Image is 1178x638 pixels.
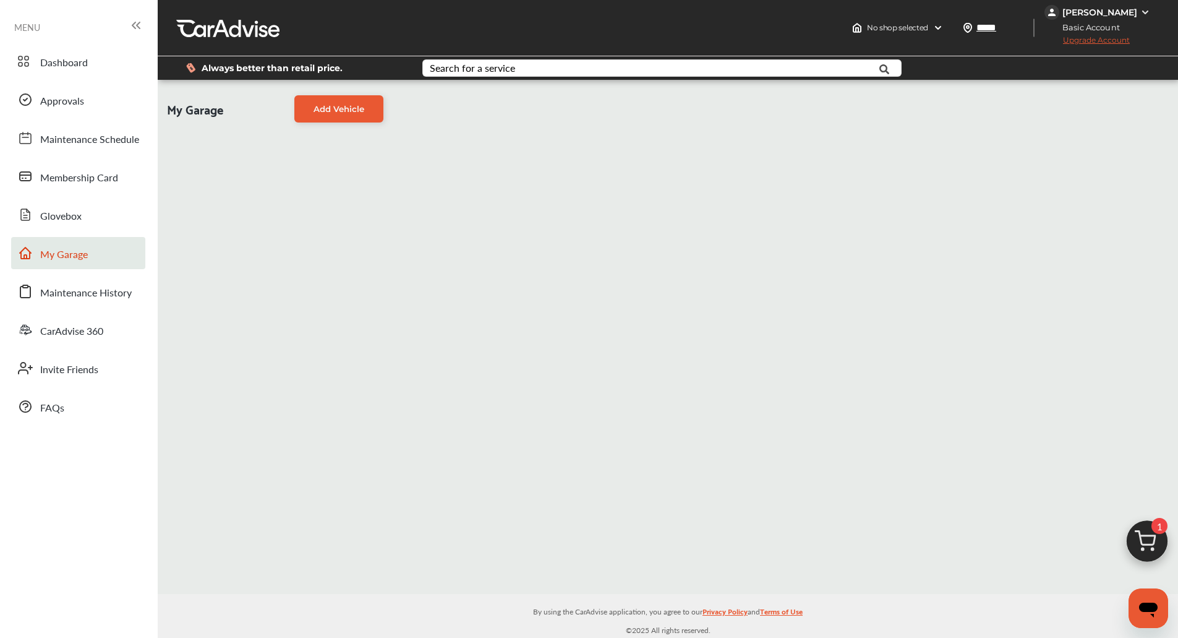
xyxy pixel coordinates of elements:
img: dollor_label_vector.a70140d1.svg [186,63,195,73]
div: Search for a service [430,63,515,73]
a: Add Vehicle [294,95,383,123]
span: CarAdvise 360 [40,324,103,340]
span: Maintenance Schedule [40,132,139,148]
span: No shop selected [867,23,928,33]
span: Upgrade Account [1044,35,1130,51]
a: Invite Friends [11,352,145,384]
span: Maintenance History [40,285,132,301]
a: My Garage [11,237,145,269]
img: header-divider.bc55588e.svg [1033,19,1035,37]
a: Dashboard [11,45,145,77]
img: header-home-logo.8d720a4f.svg [852,23,862,33]
a: Maintenance Schedule [11,122,145,154]
img: header-down-arrow.9dd2ce7d.svg [933,23,943,33]
a: FAQs [11,390,145,423]
a: Membership Card [11,160,145,192]
span: Always better than retail price. [202,64,343,72]
span: Basic Account [1046,21,1129,34]
a: Terms of Use [760,605,803,624]
img: jVpblrzwTbfkPYzPPzSLxeg0AAAAASUVORK5CYII= [1044,5,1059,20]
span: MENU [14,22,40,32]
span: Approvals [40,93,84,110]
span: Add Vehicle [314,104,364,114]
img: cart_icon.3d0951e8.svg [1117,515,1177,574]
span: 1 [1151,518,1167,534]
a: Maintenance History [11,275,145,308]
a: CarAdvise 360 [11,314,145,346]
span: Invite Friends [40,362,98,378]
iframe: Button to launch messaging window [1129,588,1168,628]
img: location_vector.a44bc228.svg [963,23,973,33]
span: My Garage [40,247,88,263]
span: My Garage [167,95,223,123]
span: Membership Card [40,170,118,186]
span: Dashboard [40,55,88,71]
p: By using the CarAdvise application, you agree to our and [158,605,1178,618]
a: Approvals [11,84,145,116]
a: Glovebox [11,199,145,231]
span: Glovebox [40,209,82,225]
img: WGsFRI8htEPBVLJbROoPRyZpYNWhNONpIPPETTm6eUC0GeLEiAAAAAElFTkSuQmCC [1140,7,1150,17]
a: Privacy Policy [702,605,748,624]
div: [PERSON_NAME] [1062,7,1137,18]
span: FAQs [40,400,64,416]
